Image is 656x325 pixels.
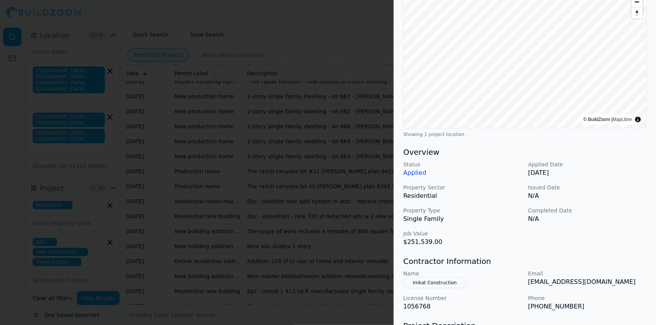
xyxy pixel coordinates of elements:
button: Reset bearing to north [631,7,643,18]
p: Single Family [403,214,522,224]
summary: Toggle attribution [633,115,643,124]
p: [PHONE_NUMBER] [528,302,647,311]
p: Applied [403,168,522,177]
p: N/A [528,214,647,224]
p: Property Type [403,207,522,214]
p: $251,539.00 [403,237,522,247]
div: © BuildZoom | [583,116,632,123]
p: Status [403,161,522,168]
p: Property Sector [403,184,522,191]
p: Applied Date [528,161,647,168]
p: Issued Date [528,184,647,191]
button: Imkat Construction [403,277,466,288]
p: Residential [403,191,522,201]
p: 1056768 [403,302,522,311]
p: [DATE] [528,168,647,177]
p: N/A [528,191,647,201]
p: Name [403,270,522,277]
div: Showing 1 project location [403,131,647,138]
p: Job Value [403,230,522,237]
p: Phone [528,294,647,302]
p: Email [528,270,647,277]
p: Completed Date [528,207,647,214]
p: [EMAIL_ADDRESS][DOMAIN_NAME] [528,277,647,287]
a: MapLibre [613,117,632,122]
h3: Overview [403,147,647,158]
p: License Number [403,294,522,302]
h3: Contractor Information [403,256,647,267]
